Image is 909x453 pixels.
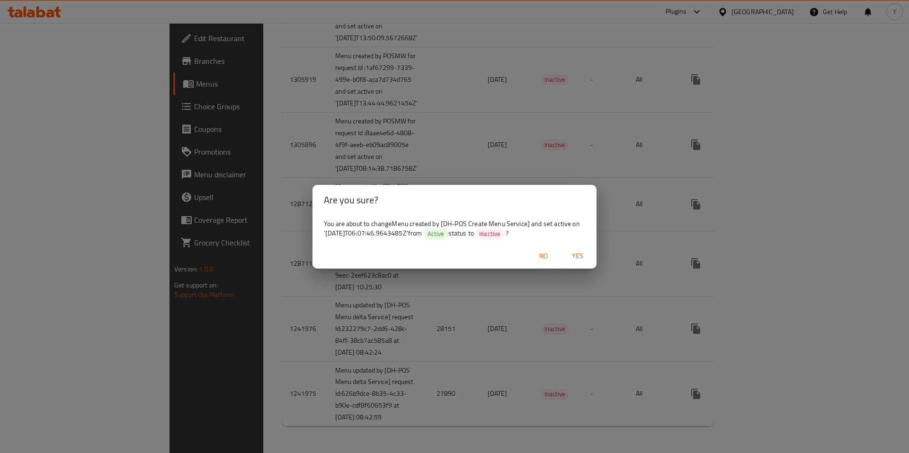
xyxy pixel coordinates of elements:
span: No [532,250,555,262]
span: Active [424,229,448,238]
h2: Are you sure? [324,192,585,208]
span: Yes [566,250,589,262]
span: You are about to change Menu created by [DH-POS Create Menu Service] and set active on '[DATE]T06... [324,218,580,240]
div: Inactive [475,228,504,240]
button: Yes [562,247,593,265]
button: No [528,247,559,265]
div: Active [424,228,448,240]
span: Inactive [475,229,504,238]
